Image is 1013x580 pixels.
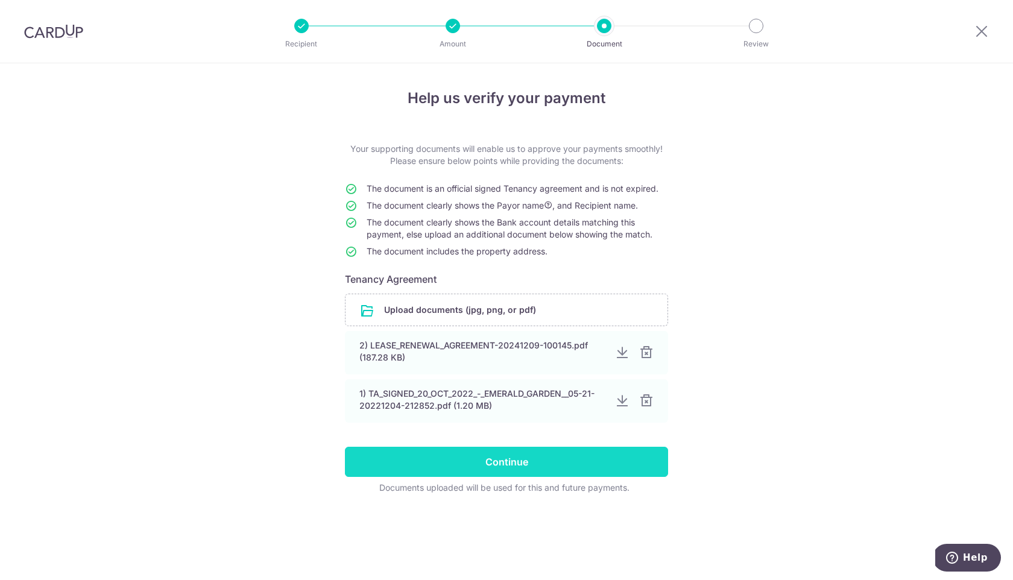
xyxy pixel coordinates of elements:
p: Recipient [257,38,346,50]
p: Review [712,38,801,50]
p: Amount [408,38,497,50]
h6: Tenancy Agreement [345,272,668,286]
h4: Help us verify your payment [345,87,668,109]
iframe: Opens a widget where you can find more information [935,544,1001,574]
p: Document [560,38,649,50]
div: 2) LEASE_RENEWAL_AGREEMENT-20241209-100145.pdf (187.28 KB) [359,339,605,364]
span: The document is an official signed Tenancy agreement and is not expired. [367,183,658,194]
input: Continue [345,447,668,477]
div: Documents uploaded will be used for this and future payments. [345,482,663,494]
div: Upload documents (jpg, png, or pdf) [345,294,668,326]
span: The document includes the property address. [367,246,548,256]
p: Your supporting documents will enable us to approve your payments smoothly! Please ensure below p... [345,143,668,167]
span: The document clearly shows the Payor name , and Recipient name. [367,200,638,210]
img: CardUp [24,24,83,39]
span: The document clearly shows the Bank account details matching this payment, else upload an additio... [367,217,652,239]
div: 1) TA_SIGNED_20_OCT_2022_-_EMERALD_GARDEN__05-21-20221204-212852.pdf (1.20 MB) [359,388,605,412]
